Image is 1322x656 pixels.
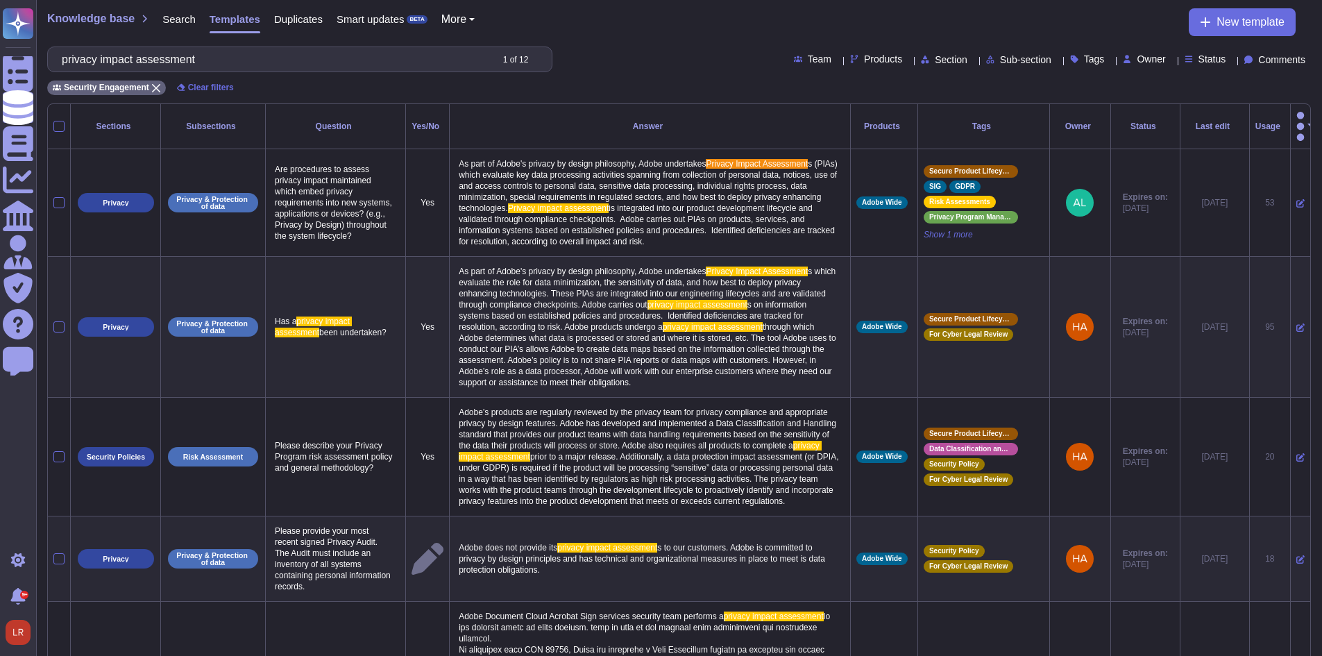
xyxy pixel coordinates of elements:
span: Adobe does not provide its [459,543,557,553]
span: Security Policy [929,548,979,555]
span: Tags [1084,54,1105,64]
div: Tags [924,122,1044,131]
span: Privacy Impact Assessment [706,267,808,276]
div: Status [1117,122,1174,131]
p: Yes [412,321,443,333]
p: Privacy & Protection of data [173,320,253,335]
div: BETA [407,15,427,24]
span: Smart updates [337,14,405,24]
img: user [1066,545,1094,573]
span: privacy impact assessment [724,612,824,621]
span: privacy impact assessment [275,317,352,337]
div: [DATE] [1186,321,1244,333]
p: Privacy [103,555,128,563]
span: Secure Product Lifecycle Standard [929,430,1012,437]
span: Status [1198,54,1226,64]
span: s which evaluate the role for data minimization, the sensitivity of data, and how best to deploy ... [459,267,838,310]
span: Knowledge base [47,13,135,24]
p: Privacy [103,323,128,331]
span: Data Classification and Handling Standard [929,446,1012,453]
div: Products [856,122,912,131]
button: More [441,14,475,25]
span: [DATE] [1123,327,1168,338]
span: [DATE] [1123,559,1168,570]
div: 95 [1255,321,1285,333]
div: [DATE] [1186,197,1244,208]
p: Security Policies [87,453,145,461]
div: 20 [1255,451,1285,462]
span: s to our customers. Adobe is committed to privacy by design principles and has technical and orga... [459,543,827,575]
span: s on information systems based on established policies and procedures. Identified deficiencies ar... [459,300,808,332]
span: Expires on: [1123,548,1168,559]
div: 9+ [20,591,28,599]
span: Privacy Program Management [929,214,1012,221]
span: Adobe Wide [862,323,902,330]
span: [DATE] [1123,203,1168,214]
span: Privacy impact assessment [508,203,609,213]
span: As part of Adobe's privacy by design philosophy, Adobe undertakes [459,159,706,169]
span: privacy impact assessment [647,300,747,310]
img: user [1066,443,1094,471]
span: Products [864,54,902,64]
div: Usage [1255,122,1285,131]
span: Expires on: [1123,192,1168,203]
span: More [441,14,466,25]
span: [DATE] [1123,457,1168,468]
span: privacy impact assessment [459,441,822,462]
div: Answer [455,122,845,131]
span: been undertaken? [319,328,387,337]
span: Duplicates [274,14,323,24]
p: Privacy & Protection of data [173,196,253,210]
span: For Cyber Legal Review [929,476,1008,483]
span: Search [162,14,196,24]
img: user [6,620,31,645]
img: user [1066,313,1094,341]
span: Adobe Wide [862,453,902,460]
span: As part of Adobe's privacy by design philosophy, Adobe undertakes [459,267,706,276]
span: Security Engagement [64,83,149,92]
p: Risk Assessment [183,453,244,461]
div: 53 [1255,197,1285,208]
span: GDPR [955,183,975,190]
span: privacy impact assessment [557,543,657,553]
span: Section [935,55,967,65]
div: [DATE] [1186,553,1244,564]
span: s (PIAs) which evaluate key data processing activities spanning from collection of personal data,... [459,159,840,213]
p: Yes [412,197,443,208]
img: user [1066,189,1094,217]
span: Adobe Document Cloud Acrobat Sign services security team performs a [459,612,724,621]
span: For Cyber Legal Review [929,563,1008,570]
button: user [3,617,40,648]
span: Privacy Impact Assessment [706,159,808,169]
span: privacy impact assessment [663,322,763,332]
p: Privacy & Protection of data [173,552,253,566]
span: Templates [210,14,260,24]
span: prior to a major release. Additionally, a data protection impact assessment (or DPIA, under GDPR)... [459,452,841,506]
span: SIG [929,183,941,190]
p: Privacy [103,199,128,207]
span: Team [808,54,831,64]
span: Security Policy [929,461,979,468]
span: Adobe Wide [862,555,902,562]
span: is integrated into our product development lifecycle and validated through compliance checkpoints... [459,203,837,246]
div: [DATE] [1186,451,1244,462]
span: Comments [1258,55,1305,65]
p: Please describe your Privacy Program risk assessment policy and general methodology? [271,437,400,477]
span: Show 1 more [924,229,1044,240]
span: through which Adobe determines what data is processed or stored and where it is stored, etc. The ... [459,322,838,387]
input: Search by keywords [55,47,491,72]
span: Sub-section [1000,55,1051,65]
div: Last edit [1186,122,1244,131]
span: New template [1217,17,1285,28]
div: 18 [1255,553,1285,564]
span: For Cyber Legal Review [929,331,1008,338]
div: Yes/No [412,122,443,131]
span: Has a [275,317,296,326]
div: Question [271,122,400,131]
span: Expires on: [1123,446,1168,457]
div: Owner [1056,122,1105,131]
span: Secure Product Lifecycle Standard [929,316,1012,323]
span: Owner [1137,54,1165,64]
span: Clear filters [188,83,234,92]
button: New template [1189,8,1296,36]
